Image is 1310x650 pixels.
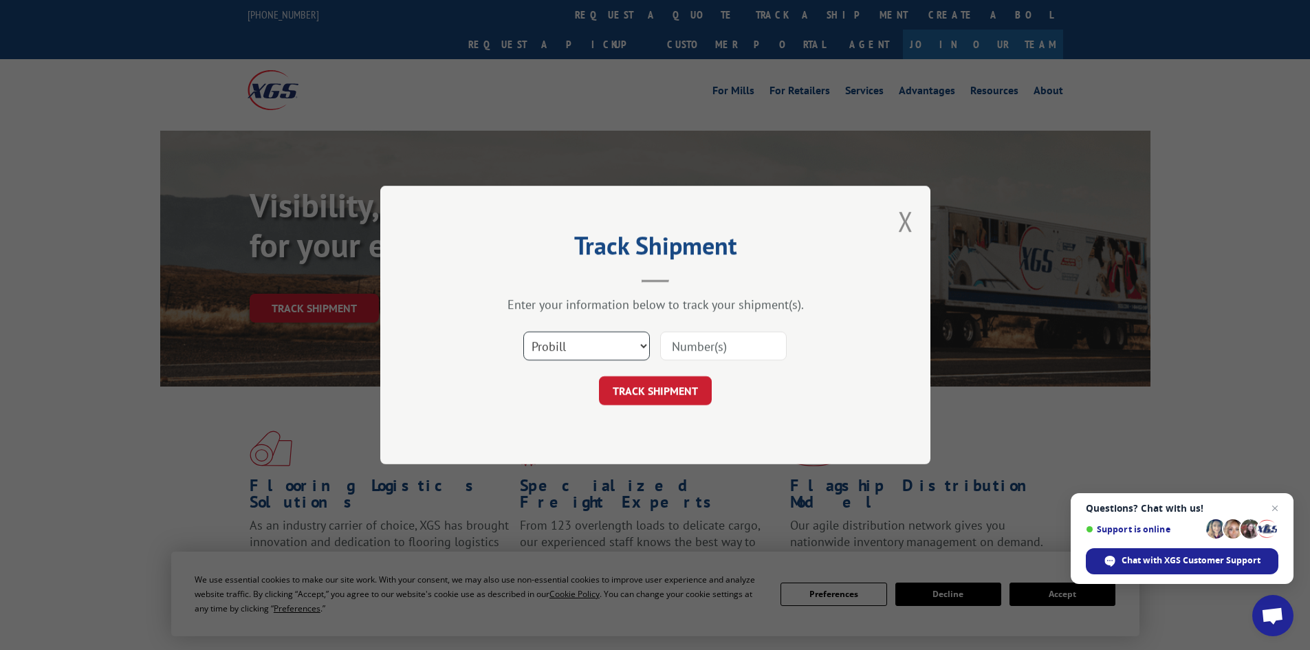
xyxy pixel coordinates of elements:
[599,376,712,405] button: TRACK SHIPMENT
[1252,595,1293,636] a: Open chat
[1086,548,1278,574] span: Chat with XGS Customer Support
[898,203,913,239] button: Close modal
[1086,503,1278,514] span: Questions? Chat with us!
[449,236,862,262] h2: Track Shipment
[1086,524,1201,534] span: Support is online
[449,296,862,312] div: Enter your information below to track your shipment(s).
[1122,554,1260,567] span: Chat with XGS Customer Support
[660,332,787,360] input: Number(s)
